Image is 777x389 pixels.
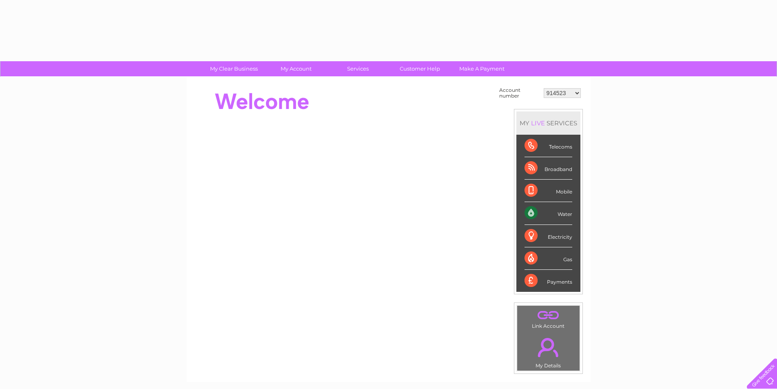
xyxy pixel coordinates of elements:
a: Make A Payment [448,61,516,76]
div: Water [525,202,572,225]
div: Electricity [525,225,572,247]
div: LIVE [529,119,547,127]
div: Broadband [525,157,572,180]
a: . [519,308,578,322]
a: My Account [262,61,330,76]
a: Customer Help [386,61,454,76]
a: My Clear Business [200,61,268,76]
div: MY SERVICES [516,111,580,135]
a: Services [324,61,392,76]
div: Payments [525,270,572,292]
td: My Details [517,331,580,371]
div: Mobile [525,180,572,202]
td: Link Account [517,305,580,331]
a: . [519,333,578,362]
div: Telecoms [525,135,572,157]
td: Account number [497,85,542,101]
div: Gas [525,247,572,270]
